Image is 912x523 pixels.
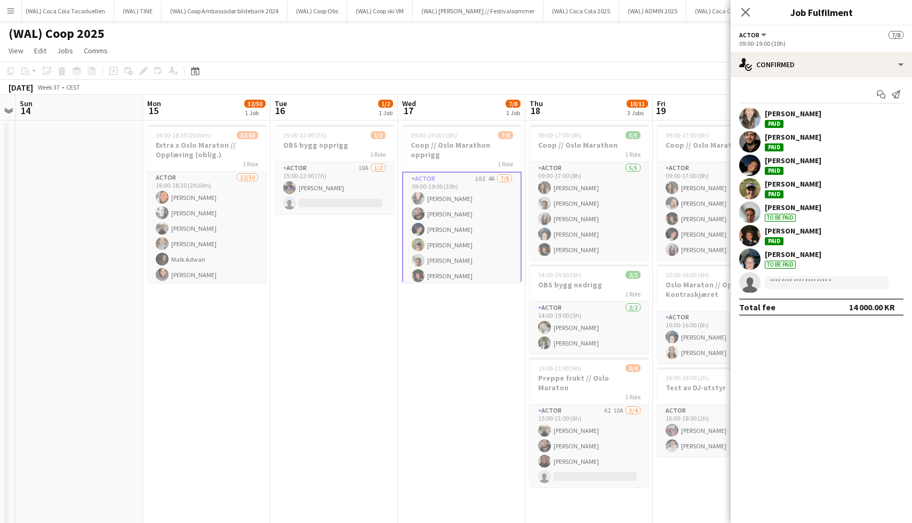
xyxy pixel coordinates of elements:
[402,172,522,318] app-card-role: Actor10I4A7/809:00-19:00 (10h)[PERSON_NAME][PERSON_NAME][PERSON_NAME][PERSON_NAME][PERSON_NAME][P...
[379,109,393,117] div: 1 Job
[765,132,821,142] div: [PERSON_NAME]
[530,405,649,487] app-card-role: Actor4I10A3/415:00-21:00 (6h)[PERSON_NAME][PERSON_NAME][PERSON_NAME]
[17,1,114,21] button: (WAL) Coca Cola Tacoduellen
[739,302,775,312] div: Total fee
[530,125,649,260] div: 09:00-17:00 (8h)5/5Coop // Oslo Marathon1 RoleActor5/509:00-17:00 (8h)[PERSON_NAME][PERSON_NAME][...
[370,150,386,158] span: 1 Role
[739,31,768,39] button: Actor
[347,1,413,21] button: (WAL) Coop ski VM
[655,104,666,117] span: 19
[9,46,23,55] span: View
[147,125,267,283] app-job-card: 16:00-18:30 (2h30m)32/50Extra x Oslo Maraton // Opplæring (oblig.)1 RoleActor32/5016:00-18:30 (2h...
[538,271,581,279] span: 14:00-19:00 (5h)
[20,99,33,108] span: Sun
[666,131,709,139] span: 09:00-17:00 (8h)
[889,31,903,39] span: 7/8
[4,44,28,58] a: View
[657,125,777,260] app-job-card: 09:00-17:00 (8h)5/5Coop // Oslo Marathon1 RoleActor5/509:00-17:00 (8h)[PERSON_NAME][PERSON_NAME][...
[402,140,522,159] h3: Coop // Oslo Marathon opprigg
[666,271,709,279] span: 10:00-16:00 (6h)
[626,271,641,279] span: 2/2
[657,405,777,456] app-card-role: Actor2/216:00-18:00 (2h)[PERSON_NAME][PERSON_NAME]
[401,104,416,117] span: 17
[765,179,821,189] div: [PERSON_NAME]
[739,39,903,47] div: 09:00-19:00 (10h)
[625,290,641,298] span: 1 Role
[245,109,265,117] div: 1 Job
[657,280,777,299] h3: Oslo Maraton // Opprigg Kontraskjæret
[273,104,287,117] span: 16
[543,1,619,21] button: (WAL) Coca Cola 2025
[287,1,347,21] button: (WAL) Coop Obs
[530,264,649,353] app-job-card: 14:00-19:00 (5h)2/2OBS bygg nedrigg1 RoleActor2/214:00-19:00 (5h)[PERSON_NAME][PERSON_NAME]
[765,167,783,175] div: Paid
[765,109,821,118] div: [PERSON_NAME]
[765,143,783,151] div: Paid
[657,367,777,456] app-job-card: 16:00-18:00 (2h)2/2Test av DJ-utstyr1 RoleActor2/216:00-18:00 (2h)[PERSON_NAME][PERSON_NAME]
[765,226,821,236] div: [PERSON_NAME]
[530,302,649,353] app-card-role: Actor2/214:00-19:00 (5h)[PERSON_NAME][PERSON_NAME]
[657,99,666,108] span: Fri
[627,109,647,117] div: 3 Jobs
[686,1,762,21] button: (WAL) Coca Cola 2023
[731,5,912,19] h3: Job Fulfilment
[626,364,641,372] span: 3/4
[275,162,394,214] app-card-role: Actor10A1/215:00-22:00 (7h)[PERSON_NAME]
[413,1,543,21] button: (WAL) [PERSON_NAME] // Festivalsommer
[84,46,108,55] span: Comms
[528,104,543,117] span: 18
[731,52,912,77] div: Confirmed
[626,131,641,139] span: 5/5
[243,160,258,168] span: 1 Role
[162,1,287,21] button: (WAL) Coop Ambassadør bildebank 2024
[530,280,649,289] h3: OBS bygg nedrigg
[411,131,457,139] span: 09:00-19:00 (10h)
[53,44,77,58] a: Jobs
[657,311,777,363] app-card-role: Actor2/210:00-16:00 (6h)[PERSON_NAME][PERSON_NAME]
[244,100,266,108] span: 32/50
[114,1,162,21] button: (WAL) TINE
[147,140,267,159] h3: Extra x Oslo Maraton // Opplæring (oblig.)
[765,156,821,165] div: [PERSON_NAME]
[538,131,581,139] span: 09:00-17:00 (8h)
[147,99,161,108] span: Mon
[18,104,33,117] span: 14
[283,131,326,139] span: 15:00-22:00 (7h)
[57,46,73,55] span: Jobs
[765,261,796,269] div: To be paid
[9,26,105,42] h1: (WAL) Coop 2025
[378,100,393,108] span: 1/2
[30,44,51,58] a: Edit
[275,99,287,108] span: Tue
[402,99,416,108] span: Wed
[530,373,649,392] h3: Preppe frukt // Oslo Maraton
[275,125,394,214] app-job-card: 15:00-22:00 (7h)1/2OBS bygg opprigg1 RoleActor10A1/215:00-22:00 (7h)[PERSON_NAME]
[237,131,258,139] span: 32/50
[765,237,783,245] div: Paid
[657,264,777,363] app-job-card: 10:00-16:00 (6h)2/2Oslo Maraton // Opprigg Kontraskjæret1 RoleActor2/210:00-16:00 (6h)[PERSON_NAM...
[156,131,211,139] span: 16:00-18:30 (2h30m)
[739,31,759,39] span: Actor
[530,99,543,108] span: Thu
[371,131,386,139] span: 1/2
[765,120,783,128] div: Paid
[34,46,46,55] span: Edit
[35,83,62,91] span: Week 37
[506,100,521,108] span: 7/8
[498,160,513,168] span: 1 Role
[625,150,641,158] span: 1 Role
[625,393,641,401] span: 1 Role
[765,214,796,222] div: To be paid
[402,125,522,283] app-job-card: 09:00-19:00 (10h)7/8Coop // Oslo Marathon opprigg1 RoleActor10I4A7/809:00-19:00 (10h)[PERSON_NAME...
[530,140,649,150] h3: Coop // Oslo Marathon
[849,302,895,312] div: 14 000.00 KR
[530,358,649,487] div: 15:00-21:00 (6h)3/4Preppe frukt // Oslo Maraton1 RoleActor4I10A3/415:00-21:00 (6h)[PERSON_NAME][P...
[498,131,513,139] span: 7/8
[79,44,112,58] a: Comms
[657,140,777,150] h3: Coop // Oslo Marathon
[506,109,520,117] div: 1 Job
